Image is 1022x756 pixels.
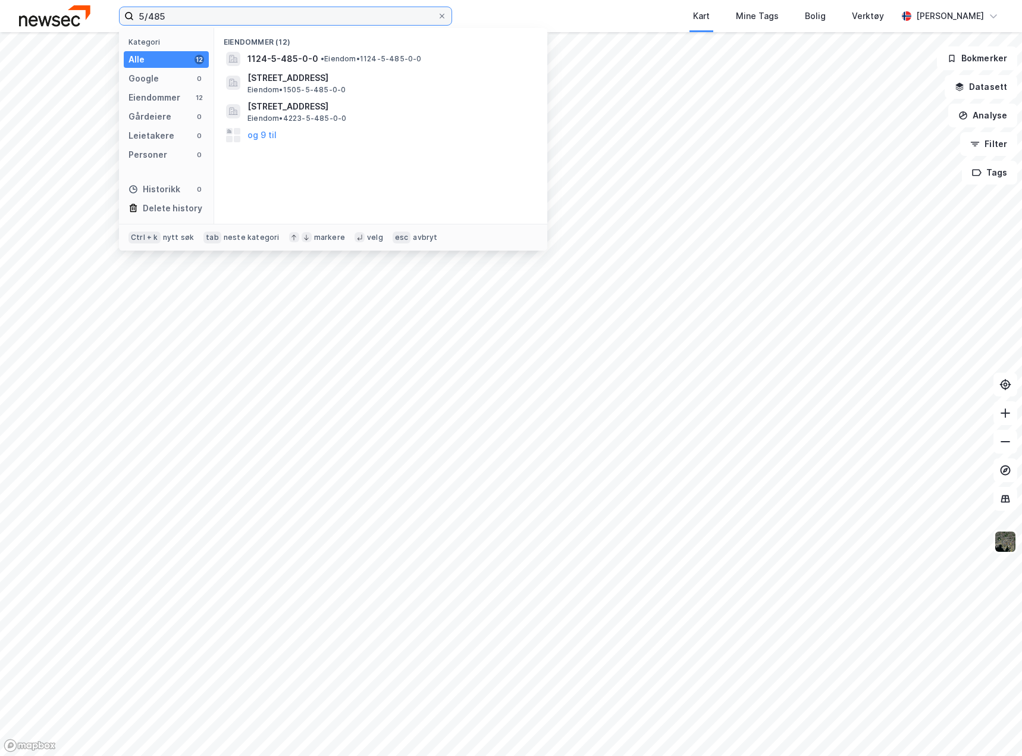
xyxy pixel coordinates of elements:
div: tab [203,232,221,243]
button: Bokmerker [937,46,1017,70]
img: newsec-logo.f6e21ccffca1b3a03d2d.png [19,5,90,26]
div: 0 [195,150,204,160]
div: Ctrl + k [128,232,161,243]
div: Google [128,71,159,86]
div: markere [314,233,345,242]
div: Eiendommer [128,90,180,105]
div: velg [367,233,383,242]
span: 1124-5-485-0-0 [247,52,318,66]
div: 0 [195,131,204,140]
button: Analyse [948,104,1017,127]
div: Historikk [128,182,180,196]
div: 12 [195,55,204,64]
div: 0 [195,112,204,121]
div: 0 [195,185,204,194]
img: 9k= [994,530,1017,553]
div: avbryt [413,233,437,242]
div: Kontrollprogram for chat [963,699,1022,756]
div: Delete history [143,201,202,215]
span: Eiendom • 4223-5-485-0-0 [247,114,346,123]
div: Bolig [805,9,826,23]
div: Personer [128,148,167,162]
span: • [321,54,324,63]
div: nytt søk [163,233,195,242]
span: [STREET_ADDRESS] [247,99,533,114]
button: og 9 til [247,128,277,142]
div: Kart [693,9,710,23]
button: Tags [962,161,1017,185]
div: Gårdeiere [128,110,171,124]
a: Mapbox homepage [4,739,56,752]
div: Mine Tags [736,9,779,23]
div: Alle [128,52,145,67]
div: Kategori [128,38,209,46]
div: Leietakere [128,129,174,143]
iframe: Chat Widget [963,699,1022,756]
button: Filter [960,132,1017,156]
span: Eiendom • 1124-5-485-0-0 [321,54,422,64]
input: Søk på adresse, matrikkel, gårdeiere, leietakere eller personer [134,7,437,25]
span: [STREET_ADDRESS] [247,71,533,85]
div: 12 [195,93,204,102]
div: 0 [195,74,204,83]
div: neste kategori [224,233,280,242]
span: Eiendom • 1505-5-485-0-0 [247,85,346,95]
div: [PERSON_NAME] [916,9,984,23]
button: Datasett [945,75,1017,99]
div: Eiendommer (12) [214,28,547,49]
div: Verktøy [852,9,884,23]
div: esc [393,232,411,243]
